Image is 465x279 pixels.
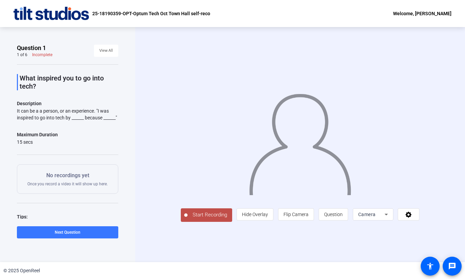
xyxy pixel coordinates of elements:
div: © 2025 OpenReel [3,267,40,274]
div: Incomplete [32,52,52,57]
button: Start Recording [181,208,232,222]
span: Flip Camera [284,212,309,217]
button: Flip Camera [278,208,314,220]
span: Start Recording [188,211,232,219]
button: Hide Overlay [237,208,273,220]
button: Question [319,208,348,220]
div: Once you record a video it will show up here. [27,171,108,187]
mat-icon: message [448,262,456,270]
span: View All [99,46,113,56]
img: OpenReel logo [14,7,89,20]
p: What inspired you to go into tech? [20,74,118,90]
button: Next Question [17,226,118,238]
div: Tips: [17,213,118,221]
span: Camera [358,212,376,217]
button: View All [94,45,118,57]
div: It can be a a person, or an experience. "I was inspired to go into tech by ______ because ______" [17,108,118,121]
img: overlay [248,88,352,195]
div: 1 of 6 [17,52,27,57]
p: 25-18190359-OPT-Optum Tech Oct Town Hall self-reco [92,9,210,18]
div: Maximum Duration [17,131,58,139]
div: 15 secs [17,139,58,145]
p: Description [17,99,118,108]
div: Welcome, [PERSON_NAME] [393,9,451,18]
span: Question 1 [17,44,46,52]
p: No recordings yet [27,171,108,180]
span: Question [324,212,343,217]
mat-icon: accessibility [426,262,434,270]
span: Next Question [55,230,80,235]
span: Hide Overlay [242,212,268,217]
